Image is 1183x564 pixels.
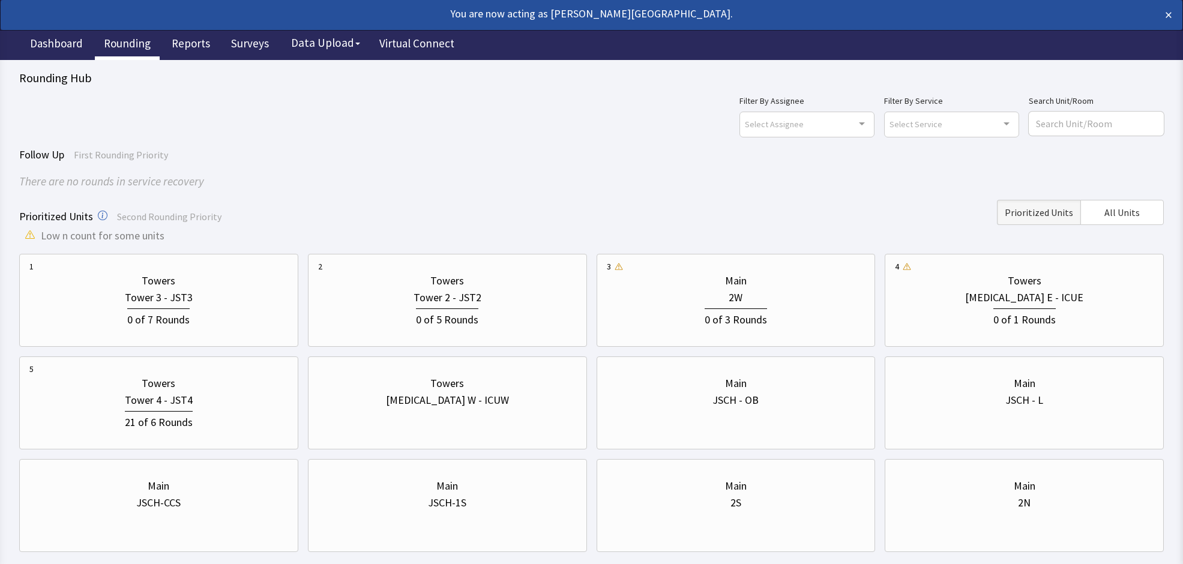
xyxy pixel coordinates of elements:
div: 2N [1018,494,1031,511]
a: Reports [163,30,219,60]
div: 21 of 6 Rounds [125,411,193,431]
a: Rounding [95,30,160,60]
button: All Units [1080,200,1164,225]
div: JSCH-CCS [136,494,181,511]
div: Tower 3 - JST3 [125,289,193,306]
div: 0 of 5 Rounds [416,308,478,328]
div: Follow Up [19,146,1164,163]
label: Filter By Assignee [739,94,874,108]
a: Virtual Connect [370,30,463,60]
div: [MEDICAL_DATA] W - ICUW [386,392,509,409]
div: Towers [142,375,175,392]
div: 2 [318,260,322,272]
div: Towers [142,272,175,289]
div: Main [148,478,169,494]
span: Second Rounding Priority [117,211,221,223]
div: JSCH - L [1005,392,1043,409]
button: × [1165,5,1172,25]
div: Main [725,272,747,289]
div: 3 [607,260,611,272]
button: Data Upload [284,32,367,54]
div: 0 of 3 Rounds [705,308,767,328]
div: Towers [430,375,464,392]
div: Main [1014,478,1035,494]
label: Filter By Service [884,94,1019,108]
div: Towers [1008,272,1041,289]
span: Prioritized Units [1005,205,1073,220]
span: First Rounding Priority [74,149,168,161]
div: Main [725,375,747,392]
div: 2W [729,289,742,306]
div: Tower 2 - JST2 [414,289,481,306]
span: Select Assignee [745,117,804,131]
span: All Units [1104,205,1140,220]
div: Towers [430,272,464,289]
div: You are now acting as [PERSON_NAME][GEOGRAPHIC_DATA]. [11,5,1056,22]
span: Low n count for some units [41,227,164,244]
div: 5 [29,363,34,375]
div: Tower 4 - JST4 [125,392,193,409]
div: 0 of 1 Rounds [993,308,1056,328]
div: Main [436,478,458,494]
div: 0 of 7 Rounds [127,308,190,328]
div: Rounding Hub [19,70,1164,86]
div: Main [725,478,747,494]
div: 2S [730,494,741,511]
label: Search Unit/Room [1029,94,1164,108]
a: Surveys [222,30,278,60]
span: Prioritized Units [19,209,93,223]
div: There are no rounds in service recovery [19,173,1164,190]
div: JSCH - OB [712,392,759,409]
div: [MEDICAL_DATA] E - ICUE [965,289,1083,306]
button: Prioritized Units [997,200,1080,225]
div: 1 [29,260,34,272]
a: Dashboard [21,30,92,60]
span: Select Service [890,117,942,131]
div: 4 [895,260,899,272]
div: Main [1014,375,1035,392]
div: JSCH-1S [428,494,466,511]
input: Search Unit/Room [1029,112,1164,136]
